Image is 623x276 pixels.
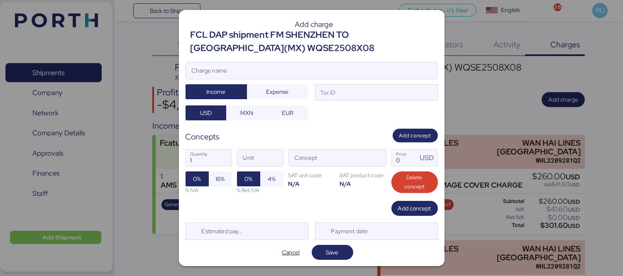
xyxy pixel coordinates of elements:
[247,84,308,99] button: Expense
[237,149,283,166] input: Unit
[186,84,247,99] button: Income
[191,21,438,28] div: Add charge
[200,108,212,118] span: USD
[398,173,431,191] span: Delete concept
[288,171,335,179] div: SAT unit code
[270,245,312,260] button: Cancel
[399,131,431,140] span: Add concept
[216,174,225,184] span: 16%
[209,171,232,186] button: 16%
[186,131,220,143] div: Concepts
[420,153,437,163] div: USD
[312,245,353,260] button: Save
[237,171,260,186] button: 0%
[340,180,386,188] div: N/A
[207,87,226,97] span: Income
[186,171,209,186] button: 0%
[398,203,431,213] span: Add concept
[289,149,366,166] input: Concept
[340,171,386,179] div: SAT product code
[266,87,289,97] span: Expense
[326,247,339,257] span: Save
[393,129,438,142] button: Add concept
[186,105,227,120] button: USD
[186,62,437,79] input: Charge name
[226,105,267,120] button: MXN
[391,171,438,193] button: Delete concept
[237,186,283,194] div: % Ret IVA
[391,201,438,216] button: Add concept
[369,151,386,169] button: ConceptConcept
[319,88,336,97] div: Tax ID
[193,174,201,184] span: 0%
[191,28,438,55] div: FCL DAP shipment FM SHENZHEN TO [GEOGRAPHIC_DATA](MX) WQSE2508X08
[186,186,232,194] div: % IVA
[282,247,300,257] span: Cancel
[288,180,335,188] div: N/A
[282,108,293,118] span: EUR
[240,108,253,118] span: MXN
[392,149,418,166] input: Price
[268,174,276,184] span: 4%
[244,174,252,184] span: 0%
[260,171,283,186] button: 4%
[267,105,308,120] button: EUR
[186,149,232,166] input: Quantity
